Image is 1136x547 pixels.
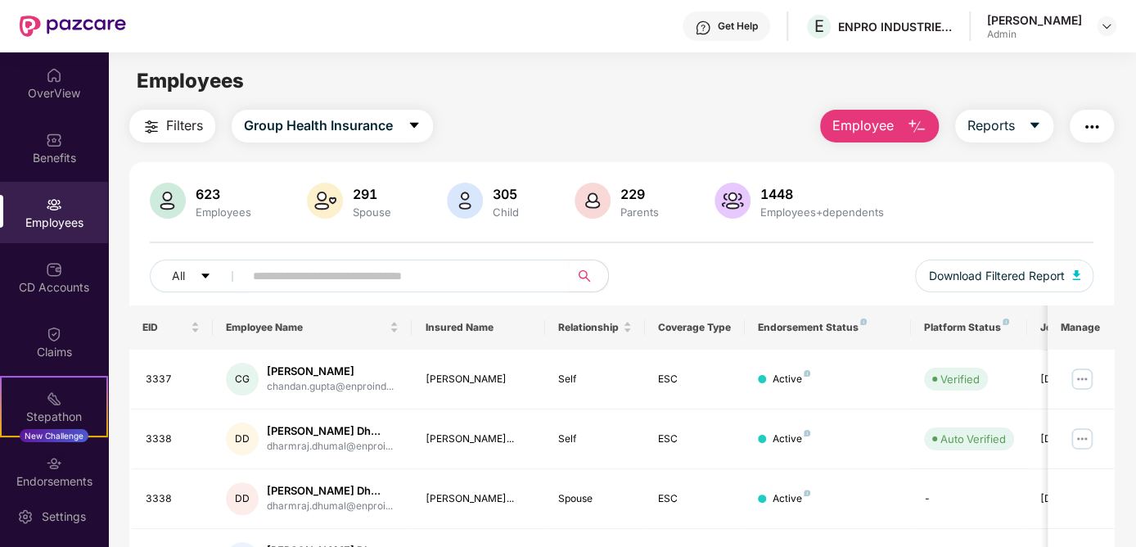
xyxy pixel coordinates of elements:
[142,321,187,334] span: EID
[267,379,394,395] div: chandan.gupta@enproind...
[911,469,1027,529] td: -
[1028,119,1041,133] span: caret-down
[192,186,255,202] div: 623
[804,370,810,377] img: svg+xml;base64,PHN2ZyB4bWxucz0iaHR0cDovL3d3dy53My5vcmcvMjAwMC9zdmciIHdpZHRoPSI4IiBoZWlnaHQ9IjgiIH...
[1003,319,1009,325] img: svg+xml;base64,PHN2ZyB4bWxucz0iaHR0cDovL3d3dy53My5vcmcvMjAwMC9zdmciIHdpZHRoPSI4IiBoZWlnaHQ9IjgiIH...
[545,305,645,350] th: Relationship
[645,305,745,350] th: Coverage Type
[349,206,394,219] div: Spouse
[715,183,751,219] img: svg+xml;base64,PHN2ZyB4bWxucz0iaHR0cDovL3d3dy53My5vcmcvMjAwMC9zdmciIHhtbG5zOnhsaW5rPSJodHRwOi8vd3...
[425,432,532,447] div: [PERSON_NAME]...
[46,197,62,213] img: svg+xml;base64,PHN2ZyBpZD0iRW1wbG95ZWVzIiB4bWxucz0iaHR0cDovL3d3dy53My5vcmcvMjAwMC9zdmciIHdpZHRoPS...
[425,491,532,507] div: [PERSON_NAME]...
[940,431,1006,447] div: Auto Verified
[226,482,259,515] div: DD
[1048,305,1114,350] th: Manage
[46,326,62,342] img: svg+xml;base64,PHN2ZyBpZD0iQ2xhaW0iIHhtbG5zPSJodHRwOi8vd3d3LnczLm9yZy8yMDAwL3N2ZyIgd2lkdGg9IjIwIi...
[267,499,393,514] div: dharmraj.dhumal@enproi...
[1040,432,1114,447] div: [DATE]
[987,12,1082,28] div: [PERSON_NAME]
[1072,270,1080,280] img: svg+xml;base64,PHN2ZyB4bWxucz0iaHR0cDovL3d3dy53My5vcmcvMjAwMC9zdmciIHhtbG5zOnhsaW5rPSJodHRwOi8vd3...
[412,305,545,350] th: Insured Name
[146,432,200,447] div: 3338
[955,110,1053,142] button: Reportscaret-down
[1027,305,1127,350] th: Joining Date
[226,363,259,396] div: CG
[1040,491,1114,507] div: [DATE]
[907,117,926,137] img: svg+xml;base64,PHN2ZyB4bWxucz0iaHR0cDovL3d3dy53My5vcmcvMjAwMC9zdmciIHhtbG5zOnhsaW5rPSJodHRwOi8vd3...
[718,20,758,33] div: Get Help
[568,269,600,283] span: search
[967,115,1015,136] span: Reports
[2,409,106,425] div: Stepathon
[267,364,394,379] div: [PERSON_NAME]
[142,117,161,137] img: svg+xml;base64,PHN2ZyB4bWxucz0iaHR0cDovL3d3dy53My5vcmcvMjAwMC9zdmciIHdpZHRoPSIyNCIgaGVpZ2h0PSIyNC...
[46,455,62,472] img: svg+xml;base64,PHN2ZyBpZD0iRW5kb3JzZW1lbnRzIiB4bWxucz0iaHR0cDovL3d3dy53My5vcmcvMjAwMC9zdmciIHdpZH...
[37,509,91,525] div: Settings
[17,509,34,525] img: svg+xml;base64,PHN2ZyBpZD0iU2V0dGluZy0yMHgyMCIgeG1sbnM9Imh0dHA6Ly93d3cudzMub3JnLzIwMDAvc3ZnIiB3aW...
[617,186,662,202] div: 229
[617,206,662,219] div: Parents
[232,110,433,142] button: Group Health Insurancecaret-down
[915,260,1093,292] button: Download Filtered Report
[137,69,244,93] span: Employees
[267,423,393,439] div: [PERSON_NAME] Dh...
[757,206,887,219] div: Employees+dependents
[46,132,62,148] img: svg+xml;base64,PHN2ZyBpZD0iQmVuZWZpdHMiIHhtbG5zPSJodHRwOi8vd3d3LnczLm9yZy8yMDAwL3N2ZyIgd2lkdGg9Ij...
[558,491,632,507] div: Spouse
[924,321,1014,334] div: Platform Status
[658,491,732,507] div: ESC
[129,305,213,350] th: EID
[146,372,200,387] div: 3337
[150,260,250,292] button: Allcaret-down
[773,491,810,507] div: Active
[166,115,203,136] span: Filters
[814,16,824,36] span: E
[1069,366,1095,392] img: manageButton
[192,206,255,219] div: Employees
[558,432,632,447] div: Self
[146,491,200,507] div: 3338
[757,186,887,202] div: 1448
[244,115,393,136] span: Group Health Insurance
[213,305,412,350] th: Employee Name
[20,429,88,442] div: New Challenge
[558,321,620,334] span: Relationship
[267,483,393,499] div: [PERSON_NAME] Dh...
[1040,372,1114,387] div: [DATE]
[349,186,394,202] div: 291
[425,372,532,387] div: [PERSON_NAME]
[568,260,609,292] button: search
[838,19,953,34] div: ENPRO INDUSTRIES PVT LTD
[773,432,810,447] div: Active
[489,206,522,219] div: Child
[307,183,343,219] img: svg+xml;base64,PHN2ZyB4bWxucz0iaHR0cDovL3d3dy53My5vcmcvMjAwMC9zdmciIHhtbG5zOnhsaW5rPSJodHRwOi8vd3...
[860,319,867,325] img: svg+xml;base64,PHN2ZyB4bWxucz0iaHR0cDovL3d3dy53My5vcmcvMjAwMC9zdmciIHdpZHRoPSI4IiBoZWlnaHQ9IjgiIH...
[46,391,62,407] img: svg+xml;base64,PHN2ZyB4bWxucz0iaHR0cDovL3d3dy53My5vcmcvMjAwMC9zdmciIHdpZHRoPSIyMSIgaGVpZ2h0PSIyMC...
[832,115,894,136] span: Employee
[758,321,898,334] div: Endorsement Status
[804,490,810,496] img: svg+xml;base64,PHN2ZyB4bWxucz0iaHR0cDovL3d3dy53My5vcmcvMjAwMC9zdmciIHdpZHRoPSI4IiBoZWlnaHQ9IjgiIH...
[408,119,421,133] span: caret-down
[267,439,393,454] div: dharmraj.dhumal@enproi...
[46,261,62,278] img: svg+xml;base64,PHN2ZyBpZD0iQ0RfQWNjb3VudHMiIGRhdGEtbmFtZT0iQ0QgQWNjb3VudHMiIHhtbG5zPSJodHRwOi8vd3...
[226,423,259,455] div: DD
[658,432,732,447] div: ESC
[773,372,810,387] div: Active
[150,183,186,219] img: svg+xml;base64,PHN2ZyB4bWxucz0iaHR0cDovL3d3dy53My5vcmcvMjAwMC9zdmciIHhtbG5zOnhsaW5rPSJodHRwOi8vd3...
[940,371,980,387] div: Verified
[46,67,62,84] img: svg+xml;base64,PHN2ZyBpZD0iSG9tZSIgeG1sbnM9Imh0dHA6Ly93d3cudzMub3JnLzIwMDAvc3ZnIiB3aWR0aD0iMjAiIG...
[558,372,632,387] div: Self
[200,270,211,283] span: caret-down
[695,20,711,36] img: svg+xml;base64,PHN2ZyBpZD0iSGVscC0zMngzMiIgeG1sbnM9Imh0dHA6Ly93d3cudzMub3JnLzIwMDAvc3ZnIiB3aWR0aD...
[447,183,483,219] img: svg+xml;base64,PHN2ZyB4bWxucz0iaHR0cDovL3d3dy53My5vcmcvMjAwMC9zdmciIHhtbG5zOnhsaW5rPSJodHRwOi8vd3...
[1100,20,1113,33] img: svg+xml;base64,PHN2ZyBpZD0iRHJvcGRvd24tMzJ4MzIiIHhtbG5zPSJodHRwOi8vd3d3LnczLm9yZy8yMDAwL3N2ZyIgd2...
[172,267,185,285] span: All
[1082,117,1102,137] img: svg+xml;base64,PHN2ZyB4bWxucz0iaHR0cDovL3d3dy53My5vcmcvMjAwMC9zdmciIHdpZHRoPSIyNCIgaGVpZ2h0PSIyNC...
[226,321,387,334] span: Employee Name
[804,430,810,436] img: svg+xml;base64,PHN2ZyB4bWxucz0iaHR0cDovL3d3dy53My5vcmcvMjAwMC9zdmciIHdpZHRoPSI4IiBoZWlnaHQ9IjgiIH...
[820,110,939,142] button: Employee
[987,28,1082,41] div: Admin
[1069,426,1095,452] img: manageButton
[489,186,522,202] div: 305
